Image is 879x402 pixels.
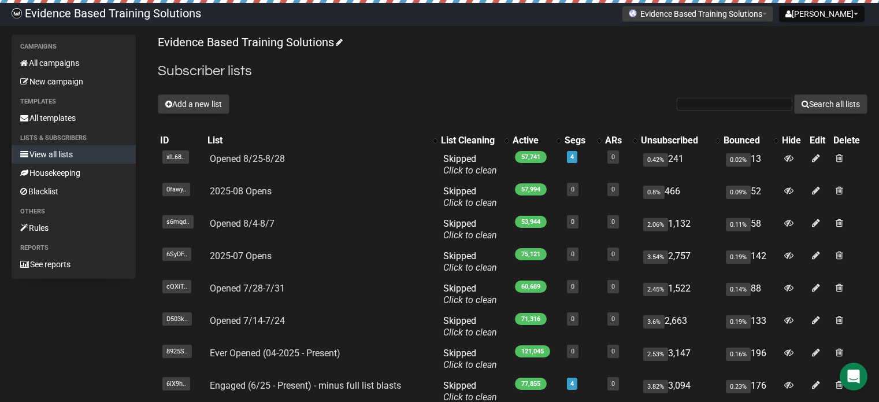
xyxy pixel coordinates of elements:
th: List: No sort applied, activate to apply an ascending sort [205,132,439,149]
td: 2,663 [639,311,721,343]
button: Search all lists [794,94,867,114]
span: 57,741 [515,151,547,163]
a: 0 [611,186,615,193]
span: Skipped [443,218,497,241]
button: [PERSON_NAME] [779,6,865,22]
span: cQXiT.. [162,280,191,293]
td: 133 [721,311,780,343]
span: 6SyDF.. [162,248,191,261]
span: 0.09% [726,186,751,199]
li: Others [12,205,136,219]
span: 60,689 [515,281,547,293]
a: 2025-07 Opens [210,250,272,261]
span: 3.82% [643,380,668,393]
span: 2.45% [643,283,668,296]
td: 13 [721,149,780,181]
a: 0 [571,283,574,290]
div: Segs [565,135,591,146]
span: Skipped [443,315,497,338]
li: Campaigns [12,40,136,54]
th: ARs: No sort applied, activate to apply an ascending sort [603,132,639,149]
th: Segs: No sort applied, activate to apply an ascending sort [562,132,603,149]
div: Bounced [724,135,768,146]
td: 2,757 [639,246,721,278]
td: 1,132 [639,213,721,246]
a: Opened 8/25-8/28 [210,153,285,164]
a: Evidence Based Training Solutions [158,35,341,49]
span: 0.8% [643,186,665,199]
th: Bounced: No sort applied, activate to apply an ascending sort [721,132,780,149]
span: Skipped [443,283,497,305]
span: 0.19% [726,315,751,329]
td: 52 [721,181,780,213]
th: Hide: No sort applied, sorting is disabled [780,132,807,149]
button: Evidence Based Training Solutions [622,6,773,22]
a: All campaigns [12,54,136,72]
span: 71,316 [515,313,547,325]
th: ID: No sort applied, sorting is disabled [158,132,205,149]
th: Unsubscribed: No sort applied, activate to apply an ascending sort [639,132,721,149]
div: List Cleaning [441,135,499,146]
span: 0.23% [726,380,751,393]
a: 0 [571,218,574,226]
a: Opened 8/4-8/7 [210,218,275,229]
span: 0.19% [726,250,751,264]
a: 0 [611,218,615,226]
a: Click to clean [443,230,497,241]
span: 0.02% [726,153,751,167]
a: Ever Opened (04-2025 - Present) [210,348,340,359]
a: 0 [611,283,615,290]
th: List Cleaning: No sort applied, activate to apply an ascending sort [439,132,510,149]
span: 8925S.. [162,345,192,358]
span: 0.14% [726,283,751,296]
th: Edit: No sort applied, sorting is disabled [807,132,831,149]
td: 58 [721,213,780,246]
td: 241 [639,149,721,181]
a: 0 [571,250,574,258]
a: Engaged (6/25 - Present) - minus full list blasts [210,380,401,391]
a: 0 [611,348,615,355]
a: Click to clean [443,327,497,338]
span: Skipped [443,186,497,208]
span: 3.54% [643,250,668,264]
div: Open Intercom Messenger [840,363,867,390]
div: Hide [782,135,805,146]
td: 88 [721,278,780,311]
li: Lists & subscribers [12,131,136,145]
span: Skipped [443,348,497,370]
a: 4 [570,380,574,388]
button: Add a new list [158,94,229,114]
td: 196 [721,343,780,375]
a: Opened 7/28-7/31 [210,283,285,294]
span: 53,944 [515,216,547,228]
a: 2025-08 Opens [210,186,272,197]
span: Skipped [443,250,497,273]
img: 6a635aadd5b086599a41eda90e0773ac [12,8,22,19]
span: 0.16% [726,348,751,361]
th: Active: No sort applied, activate to apply an ascending sort [510,132,562,149]
span: 0fawy.. [162,183,190,196]
span: 0.42% [643,153,668,167]
div: ARs [605,135,627,146]
a: See reports [12,255,136,274]
div: List [207,135,427,146]
li: Templates [12,95,136,109]
a: 0 [611,315,615,323]
span: 6iX9h.. [162,377,190,390]
a: Click to clean [443,197,497,208]
a: Blacklist [12,182,136,201]
a: All templates [12,109,136,127]
a: 4 [570,153,574,161]
td: 466 [639,181,721,213]
a: Click to clean [443,165,497,176]
h2: Subscriber lists [158,61,867,82]
a: Rules [12,219,136,237]
span: 77,855 [515,378,547,390]
li: Reports [12,241,136,255]
span: 2.06% [643,218,668,231]
div: Unsubscribed [641,135,710,146]
span: 57,994 [515,183,547,196]
a: 0 [571,348,574,355]
img: favicons [628,9,637,18]
a: 0 [611,250,615,258]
